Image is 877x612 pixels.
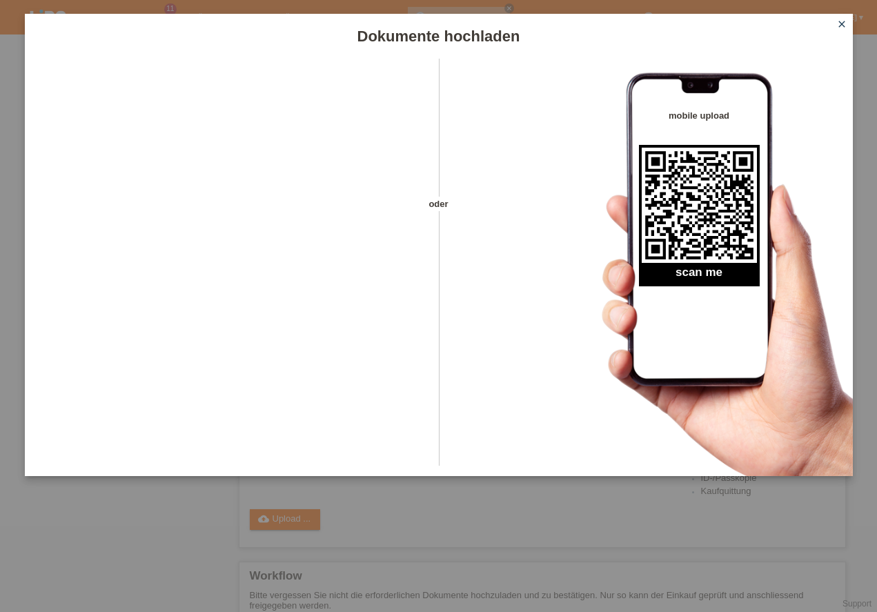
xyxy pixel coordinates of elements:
span: oder [415,197,463,211]
i: close [836,19,847,30]
h2: scan me [639,266,760,286]
iframe: Upload [46,93,415,438]
h1: Dokumente hochladen [25,28,853,45]
h4: mobile upload [639,110,760,121]
a: close [833,17,851,33]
